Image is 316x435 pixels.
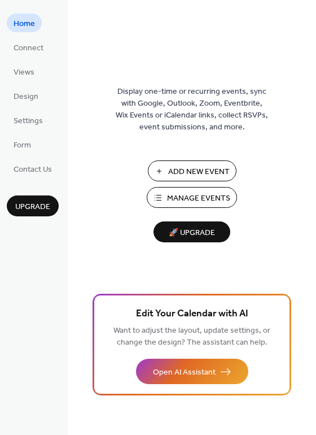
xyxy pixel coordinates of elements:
[136,306,248,322] span: Edit Your Calendar with AI
[14,42,43,54] span: Connect
[7,111,50,129] a: Settings
[7,38,50,56] a: Connect
[7,195,59,216] button: Upgrade
[14,67,34,79] span: Views
[116,86,268,133] span: Display one-time or recurring events, sync with Google, Outlook, Zoom, Eventbrite, Wix Events or ...
[14,115,43,127] span: Settings
[147,187,237,208] button: Manage Events
[7,135,38,154] a: Form
[136,359,248,384] button: Open AI Assistant
[7,14,42,32] a: Home
[153,367,216,379] span: Open AI Assistant
[153,221,230,242] button: 🚀 Upgrade
[160,225,223,241] span: 🚀 Upgrade
[7,159,59,178] a: Contact Us
[14,164,52,176] span: Contact Us
[168,166,230,178] span: Add New Event
[14,140,31,151] span: Form
[7,62,41,81] a: Views
[14,91,38,103] span: Design
[113,323,270,350] span: Want to adjust the layout, update settings, or change the design? The assistant can help.
[167,193,230,205] span: Manage Events
[15,201,50,213] span: Upgrade
[7,86,45,105] a: Design
[148,160,236,181] button: Add New Event
[14,18,35,30] span: Home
